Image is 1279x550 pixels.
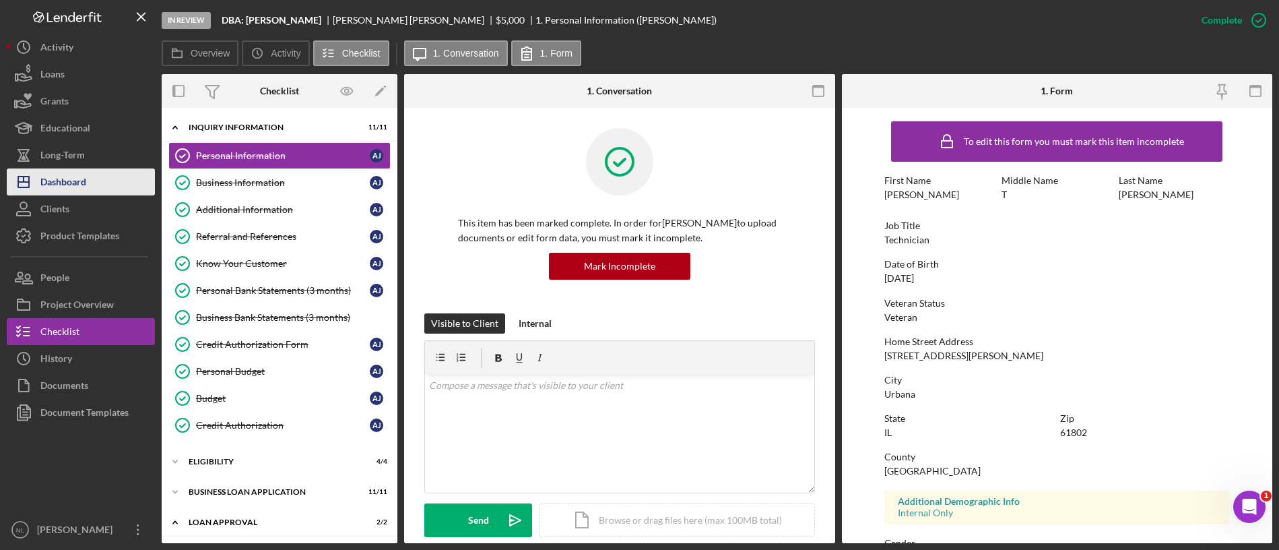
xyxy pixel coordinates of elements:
[370,230,383,243] div: A J
[7,399,155,426] a: Document Templates
[884,336,1229,347] div: Home Street Address
[898,508,1216,518] div: Internal Only
[40,318,79,348] div: Checklist
[189,458,354,466] div: Eligibility
[196,204,370,215] div: Additional Information
[7,34,155,61] button: Activity
[196,393,370,404] div: Budget
[7,88,155,115] a: Grants
[168,358,391,385] a: Personal BudgetAJ
[7,61,155,88] button: Loans
[168,304,391,331] a: Business Bank Statements (3 months)
[271,48,300,59] label: Activity
[7,372,155,399] button: Documents
[370,284,383,297] div: A J
[884,427,892,438] div: IL
[370,365,383,378] div: A J
[370,419,383,432] div: A J
[40,195,69,226] div: Clients
[196,177,370,188] div: Business Information
[196,420,370,431] div: Credit Authorization
[363,458,387,466] div: 4 / 4
[1261,491,1272,501] span: 1
[168,277,391,304] a: Personal Bank Statements (3 months)AJ
[884,375,1229,386] div: City
[7,291,155,318] button: Project Overview
[40,34,73,64] div: Activity
[431,313,498,334] div: Visible to Client
[168,412,391,439] a: Credit AuthorizationAJ
[189,518,354,526] div: Loan Approval
[1041,86,1073,96] div: 1. Form
[196,231,370,242] div: Referral and References
[512,313,558,334] button: Internal
[313,40,389,66] button: Checklist
[189,488,354,496] div: BUSINESS LOAN APPLICATION
[191,48,230,59] label: Overview
[16,526,25,534] text: NL
[884,538,1229,549] div: Gender
[40,345,72,375] div: History
[162,12,211,29] div: In Review
[884,312,917,323] div: Veteran
[884,189,959,200] div: [PERSON_NAME]
[363,123,387,131] div: 11 / 11
[168,385,391,412] a: BudgetAJ
[884,259,1229,270] div: Date of Birth
[370,149,383,162] div: A J
[196,312,390,323] div: Business Bank Statements (3 months)
[40,61,65,91] div: Loans
[370,203,383,216] div: A J
[884,175,995,186] div: First Name
[1002,189,1007,200] div: T
[40,222,119,253] div: Product Templates
[540,48,572,59] label: 1. Form
[363,488,387,496] div: 11 / 11
[370,392,383,405] div: A J
[196,258,370,269] div: Know Your Customer
[196,366,370,377] div: Personal Budget
[535,15,717,26] div: 1. Personal Information ([PERSON_NAME])
[7,318,155,345] a: Checklist
[884,413,1053,424] div: State
[342,48,381,59] label: Checklist
[587,86,652,96] div: 1. Conversation
[168,223,391,250] a: Referral and ReferencesAJ
[370,338,383,351] div: A J
[1002,175,1112,186] div: Middle Name
[1202,7,1242,34] div: Complete
[7,195,155,222] button: Clients
[162,40,238,66] button: Overview
[168,331,391,358] a: Credit Authorization FormAJ
[433,48,499,59] label: 1. Conversation
[363,518,387,526] div: 2 / 2
[333,15,496,26] div: [PERSON_NAME] [PERSON_NAME]
[168,142,391,169] a: Personal InformationAJ
[884,452,1229,462] div: County
[222,15,321,26] b: DBA: [PERSON_NAME]
[40,291,114,322] div: Project Overview
[7,345,155,372] button: History
[404,40,508,66] button: 1. Conversation
[7,264,155,291] a: People
[40,142,85,172] div: Long-Term
[1188,7,1272,34] button: Complete
[7,516,155,543] button: NL[PERSON_NAME]
[549,253,690,280] button: Mark Incomplete
[519,313,552,334] div: Internal
[1060,413,1229,424] div: Zip
[7,142,155,169] button: Long-Term
[7,222,155,249] button: Product Templates
[196,339,370,350] div: Credit Authorization Form
[40,372,88,402] div: Documents
[40,399,129,429] div: Document Templates
[260,86,299,96] div: Checklist
[468,503,489,537] div: Send
[7,115,155,142] button: Educational
[1233,491,1266,523] iframe: Intercom live chat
